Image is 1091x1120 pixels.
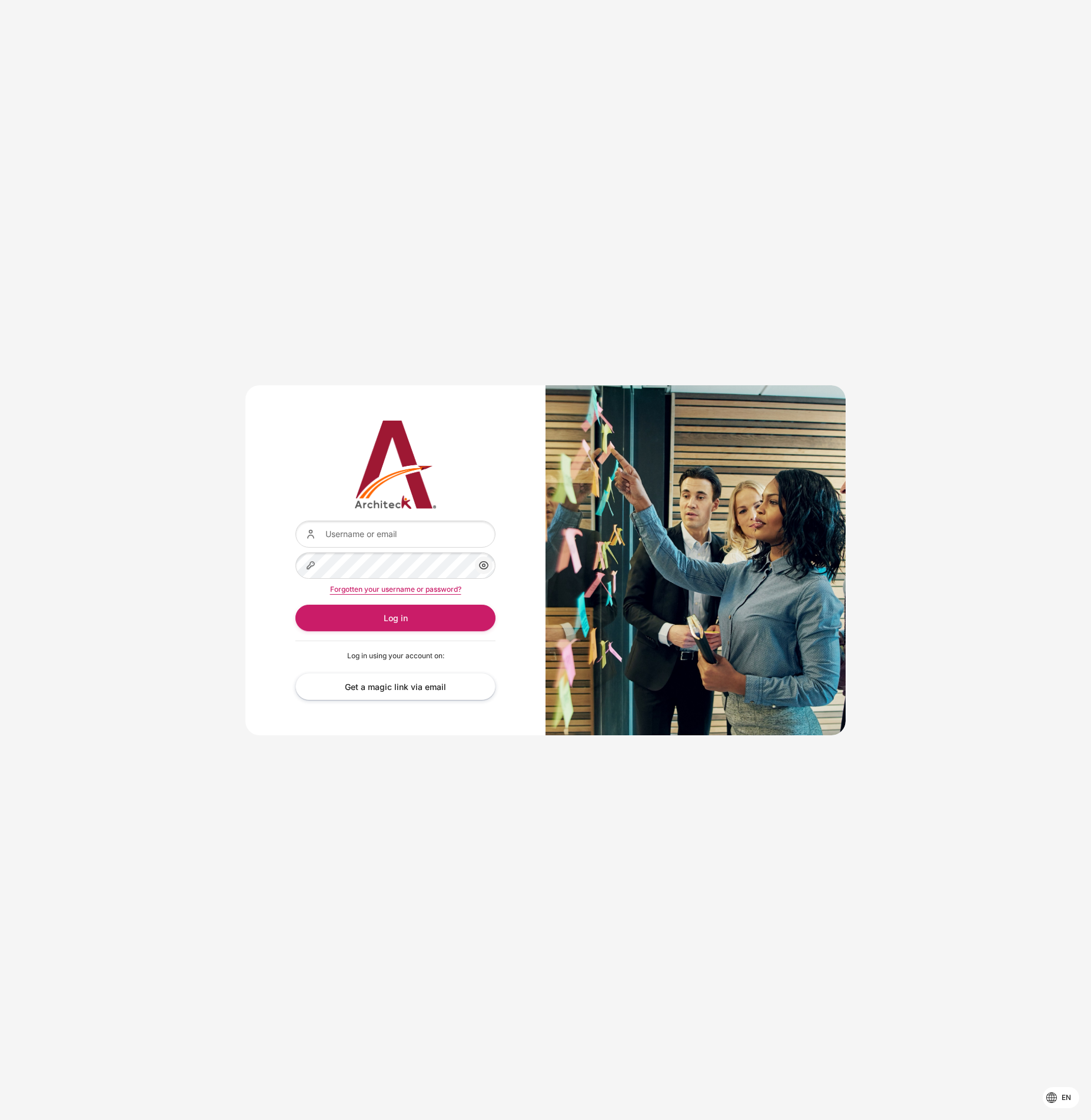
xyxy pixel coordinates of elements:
[295,605,495,631] button: Log in
[295,651,495,661] p: Log in using your account on:
[295,421,495,509] img: Architeck 12
[295,521,495,547] input: Username or email
[1062,1092,1071,1103] span: en
[1043,1087,1079,1108] button: Languages
[330,585,461,594] a: Forgotten your username or password?
[295,673,495,699] a: Get a magic link via email
[295,421,495,509] a: Architeck 12 Architeck 12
